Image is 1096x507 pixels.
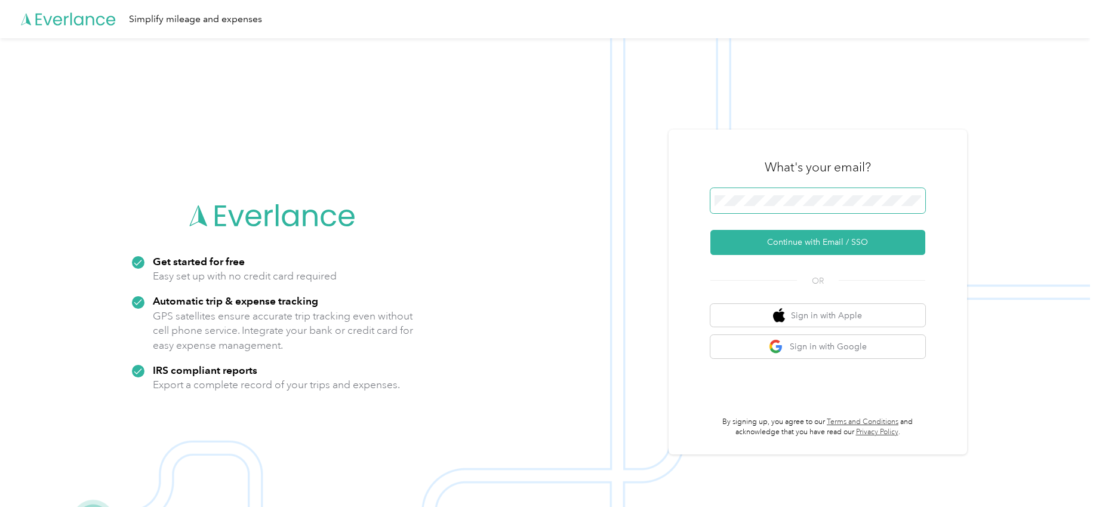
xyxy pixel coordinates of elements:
[710,304,925,327] button: apple logoSign in with Apple
[710,335,925,358] button: google logoSign in with Google
[153,255,245,268] strong: Get started for free
[773,308,785,323] img: apple logo
[827,417,898,426] a: Terms and Conditions
[856,428,898,437] a: Privacy Policy
[153,377,400,392] p: Export a complete record of your trips and expenses.
[797,275,839,287] span: OR
[153,364,257,376] strong: IRS compliant reports
[710,417,925,438] p: By signing up, you agree to our and acknowledge that you have read our .
[129,12,262,27] div: Simplify mileage and expenses
[153,269,337,284] p: Easy set up with no credit card required
[710,230,925,255] button: Continue with Email / SSO
[153,294,318,307] strong: Automatic trip & expense tracking
[153,309,414,353] p: GPS satellites ensure accurate trip tracking even without cell phone service. Integrate your bank...
[769,339,784,354] img: google logo
[765,159,871,176] h3: What's your email?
